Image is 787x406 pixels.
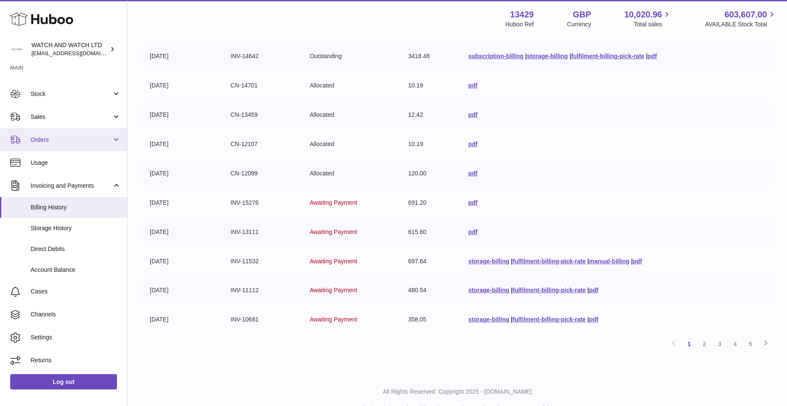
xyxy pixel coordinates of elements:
td: [DATE] [141,190,222,215]
td: INV-13111 [222,220,301,245]
span: Total sales [634,20,672,28]
td: [DATE] [141,73,222,98]
a: manual-billing [589,258,630,265]
span: Billing History [31,203,121,211]
a: pdf [468,141,478,147]
td: 120.00 [399,161,459,186]
p: All Rights Reserved. Copyright 2025 - [DOMAIN_NAME] [134,388,780,396]
td: [DATE] [141,44,222,69]
td: 697.64 [399,249,459,274]
div: Currency [567,20,591,28]
a: pdf [468,199,478,206]
a: fulfilment-billing-pick-rate [513,287,586,293]
span: Account Balance [31,266,121,274]
a: pdf [468,111,478,118]
td: INV-14642 [222,44,301,69]
span: Allocated [310,111,334,118]
td: 10.19 [399,132,459,157]
td: [DATE] [141,249,222,274]
a: 603,607.00 AVAILABLE Stock Total [705,9,777,28]
td: [DATE] [141,132,222,157]
td: 12.42 [399,102,459,127]
span: Direct Debits [31,245,121,253]
span: Awaiting Payment [310,228,357,235]
a: 5 [743,336,758,352]
a: storage-billing [468,287,509,293]
td: 3418.48 [399,44,459,69]
a: pdf [647,53,657,59]
a: fulfilment-billing-pick-rate [571,53,644,59]
a: fulfilment-billing-pick-rate [513,258,586,265]
span: Allocated [310,170,334,177]
a: subscription-billing [468,53,524,59]
span: Invoicing and Payments [31,182,112,190]
td: [DATE] [141,220,222,245]
td: 480.54 [399,278,459,303]
a: 2 [697,336,712,352]
span: | [646,53,647,59]
span: 10,020.96 [624,9,662,20]
span: Allocated [310,82,334,89]
a: storage-billing [468,258,509,265]
a: 4 [727,336,743,352]
strong: GBP [573,9,591,20]
a: pdf [633,258,642,265]
span: Stock [31,90,112,98]
span: [EMAIL_ADDRESS][DOMAIN_NAME] [31,50,125,56]
td: [DATE] [141,102,222,127]
span: Awaiting Payment [310,199,357,206]
span: | [525,53,527,59]
span: 603,607.00 [724,9,767,20]
span: | [511,316,513,323]
span: AVAILABLE Stock Total [705,20,777,28]
strong: 13429 [510,9,534,20]
td: [DATE] [141,278,222,303]
a: storage-billing [468,316,509,323]
a: pdf [589,316,599,323]
span: | [587,287,589,293]
a: pdf [468,82,478,89]
span: Returns [31,356,121,364]
a: 3 [712,336,727,352]
span: | [587,316,589,323]
td: CN-12107 [222,132,301,157]
span: | [511,258,513,265]
td: [DATE] [141,161,222,186]
span: Allocated [310,141,334,147]
span: Channels [31,310,121,319]
span: Settings [31,333,121,341]
span: Usage [31,159,121,167]
td: CN-14701 [222,73,301,98]
span: Storage History [31,224,121,232]
td: INV-11112 [222,278,301,303]
a: 1 [681,336,697,352]
img: internalAdmin-13429@internal.huboo.com [10,43,23,56]
div: Huboo Ref [505,20,534,28]
td: CN-13459 [222,102,301,127]
a: pdf [468,170,478,177]
td: INV-11532 [222,249,301,274]
td: 691.20 [399,190,459,215]
span: Awaiting Payment [310,258,357,265]
span: Outstanding [310,53,342,59]
span: | [570,53,571,59]
a: storage-billing [527,53,567,59]
td: INV-15276 [222,190,301,215]
td: [DATE] [141,307,222,332]
span: | [631,258,633,265]
div: WATCH AND WATCH LTD [31,41,108,57]
span: | [587,258,589,265]
td: 10.19 [399,73,459,98]
a: pdf [468,228,478,235]
span: Awaiting Payment [310,287,357,293]
span: Cases [31,288,121,296]
td: INV-10681 [222,307,301,332]
a: 10,020.96 Total sales [624,9,672,28]
span: Awaiting Payment [310,316,357,323]
td: 615.60 [399,220,459,245]
a: fulfilment-billing-pick-rate [513,316,586,323]
span: | [511,287,513,293]
a: Log out [10,374,117,389]
td: 358.05 [399,307,459,332]
td: CN-12099 [222,161,301,186]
